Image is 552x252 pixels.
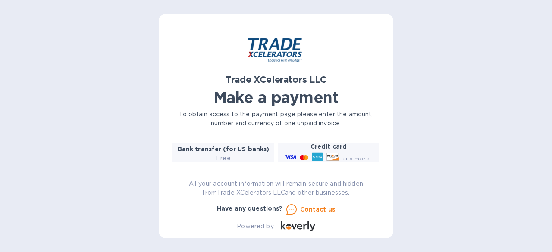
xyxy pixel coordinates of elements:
p: Free [178,154,270,163]
p: Powered by [237,222,273,231]
span: and more... [342,155,374,162]
u: Contact us [300,206,336,213]
b: Credit card [310,143,347,150]
p: To obtain access to the payment page please enter the amount, number and currency of one unpaid i... [172,110,379,128]
b: Trade XCelerators LLC [226,74,326,85]
b: Have any questions? [217,205,283,212]
h1: Make a payment [172,88,379,106]
p: All your account information will remain secure and hidden from Trade XCelerators LLC and other b... [172,179,379,197]
b: Bank transfer (for US banks) [178,146,270,152]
